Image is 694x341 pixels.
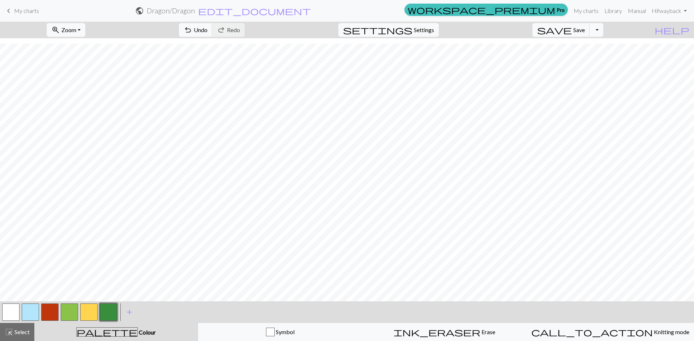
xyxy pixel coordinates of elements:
[649,4,690,18] a: Hifwayback
[34,323,198,341] button: Colour
[125,307,134,317] span: add
[4,6,13,16] span: keyboard_arrow_left
[343,26,412,34] i: Settings
[537,25,572,35] span: save
[198,6,311,16] span: edit_document
[362,323,527,341] button: Erase
[625,4,649,18] a: Manual
[51,25,60,35] span: zoom_in
[275,328,295,335] span: Symbol
[532,23,590,37] button: Save
[338,23,439,37] button: SettingsSettings
[653,328,689,335] span: Knitting mode
[4,5,39,17] a: My charts
[5,327,13,337] span: highlight_alt
[147,6,195,15] h2: Dragon / Dragon
[414,26,434,34] span: Settings
[138,329,156,336] span: Colour
[14,7,39,14] span: My charts
[394,327,480,337] span: ink_eraser
[601,4,625,18] a: Library
[47,23,85,37] button: Zoom
[573,26,585,33] span: Save
[198,323,363,341] button: Symbol
[480,328,495,335] span: Erase
[77,327,137,337] span: palette
[531,327,653,337] span: call_to_action
[655,25,689,35] span: help
[404,4,568,16] a: Pro
[343,25,412,35] span: settings
[13,328,30,335] span: Select
[135,6,144,16] span: public
[527,323,694,341] button: Knitting mode
[179,23,213,37] button: Undo
[61,26,76,33] span: Zoom
[184,25,192,35] span: undo
[194,26,207,33] span: Undo
[408,5,555,15] span: workspace_premium
[571,4,601,18] a: My charts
